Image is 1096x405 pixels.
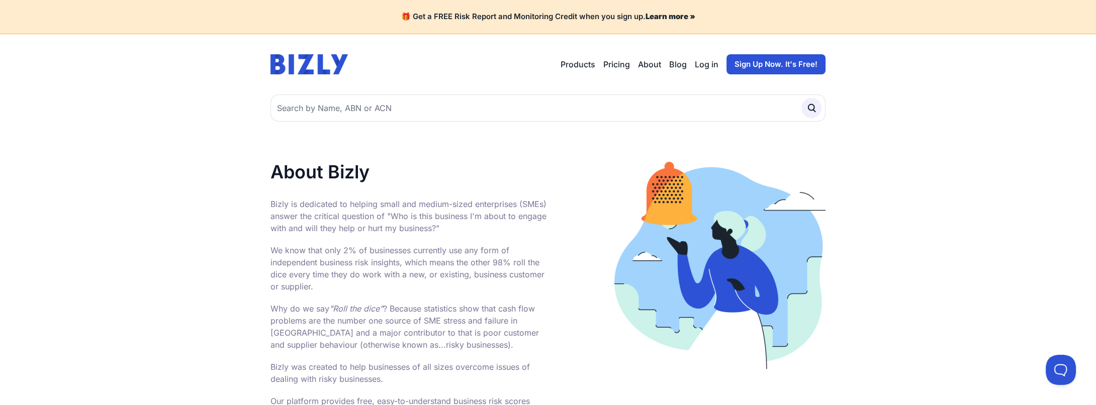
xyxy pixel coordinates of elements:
[1046,355,1076,385] iframe: Toggle Customer Support
[329,303,383,314] i: "Roll the dice"
[270,302,548,351] p: Why do we say ? Because statistics show that cash flow problems are the number one source of SME ...
[270,244,548,292] p: We know that only 2% of businesses currently use any form of independent business risk insights, ...
[603,58,630,70] a: Pricing
[270,94,826,122] input: Search by Name, ABN or ACN
[561,58,595,70] button: Products
[669,58,687,70] a: Blog
[638,58,661,70] a: About
[12,12,1084,22] h4: 🎁 Get a FREE Risk Report and Monitoring Credit when you sign up.
[270,198,548,234] p: Bizly is dedicated to helping small and medium-sized enterprises (SMEs) answer the critical quest...
[726,54,826,74] a: Sign Up Now. It's Free!
[646,12,695,21] a: Learn more »
[270,361,548,385] p: Bizly was created to help businesses of all sizes overcome issues of dealing with risky businesses.
[270,162,548,182] h1: About Bizly
[695,58,718,70] a: Log in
